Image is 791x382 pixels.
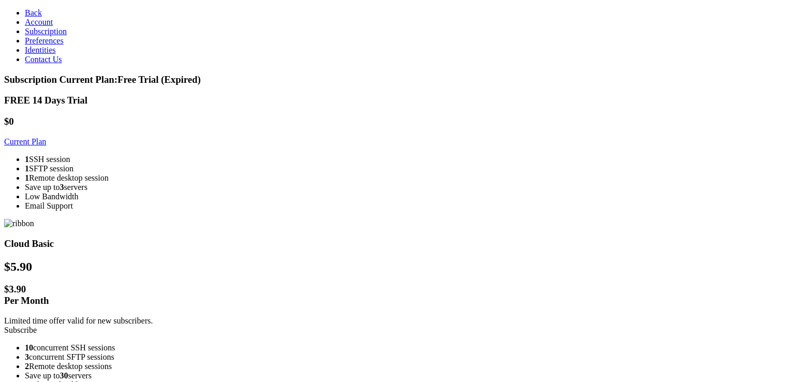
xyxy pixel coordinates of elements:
[25,343,787,352] li: concurrent SSH sessions
[60,371,68,380] strong: 30
[60,183,64,192] strong: 3
[25,46,56,54] a: Identities
[4,260,787,274] h2: $ 5.90
[25,164,787,173] li: SFTP session
[4,326,37,334] a: Subscribe
[4,74,787,85] h3: Subscription
[60,74,201,85] span: Current Plan: Free Trial (Expired)
[25,352,29,361] strong: 3
[4,238,787,249] h3: Cloud Basic
[25,343,33,352] strong: 10
[25,173,29,182] strong: 1
[25,36,64,45] a: Preferences
[4,316,153,325] span: Limited time offer valid for new subscribers.
[25,55,62,64] a: Contact Us
[25,155,29,164] strong: 1
[25,371,787,380] li: Save up to servers
[25,164,29,173] strong: 1
[25,18,53,26] a: Account
[4,116,787,127] h1: $0
[25,173,787,183] li: Remote desktop session
[25,8,42,17] a: Back
[25,362,787,371] li: Remote desktop sessions
[25,352,787,362] li: concurrent SFTP sessions
[4,95,787,106] h3: FREE 14 Days Trial
[25,192,787,201] li: Low Bandwidth
[4,295,787,306] div: Per Month
[25,155,787,164] li: SSH session
[25,201,787,211] li: Email Support
[25,362,29,371] strong: 2
[4,137,46,146] a: Current Plan
[25,183,787,192] li: Save up to servers
[4,284,787,306] h1: $ 3.90
[4,219,34,228] img: ribbon
[25,27,67,36] a: Subscription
